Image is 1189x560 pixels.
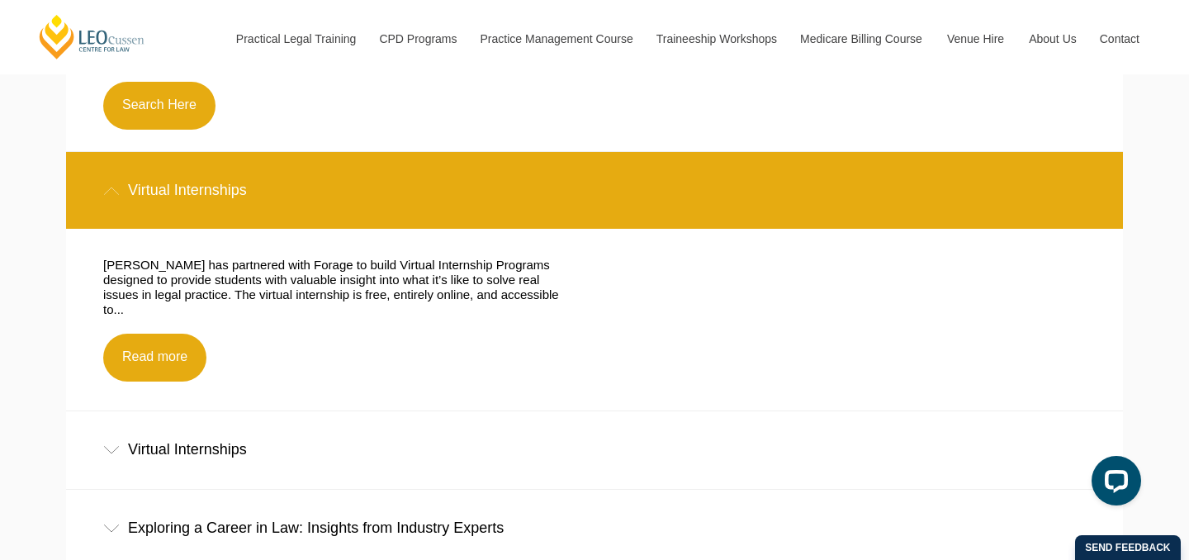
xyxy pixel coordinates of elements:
a: Read more [103,334,206,382]
a: Medicare Billing Course [788,3,935,74]
p: [PERSON_NAME] has partnered with Forage to build Virtual Internship Programs designed to provide ... [103,258,570,317]
a: Traineeship Workshops [644,3,788,74]
a: Practical Legal Training [224,3,367,74]
a: Venue Hire [935,3,1016,74]
div: Virtual Internships [66,152,1123,229]
a: CPD Programs [367,3,467,74]
a: About Us [1016,3,1087,74]
a: [PERSON_NAME] Centre for Law [37,13,147,60]
a: Contact [1087,3,1152,74]
div: Virtual Internships [66,411,1123,488]
a: Practice Management Course [468,3,644,74]
a: Search Here [103,82,216,130]
iframe: LiveChat chat widget [1078,449,1148,519]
